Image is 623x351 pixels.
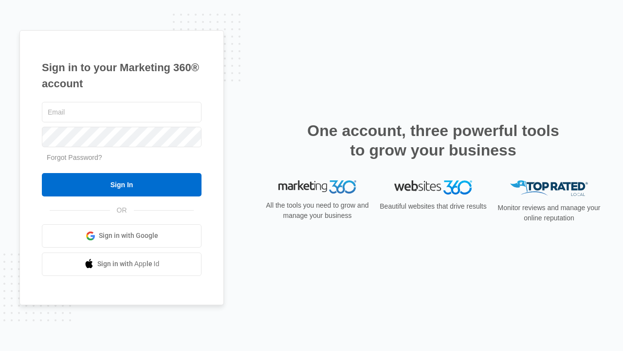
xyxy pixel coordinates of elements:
[42,102,202,122] input: Email
[99,231,158,241] span: Sign in with Google
[278,180,356,194] img: Marketing 360
[263,200,372,221] p: All the tools you need to grow and manage your business
[42,224,202,248] a: Sign in with Google
[379,201,488,212] p: Beautiful websites that drive results
[42,173,202,196] input: Sign In
[42,59,202,92] h1: Sign in to your Marketing 360® account
[97,259,160,269] span: Sign in with Apple Id
[304,121,562,160] h2: One account, three powerful tools to grow your business
[110,205,134,215] span: OR
[42,253,202,276] a: Sign in with Apple Id
[510,180,588,196] img: Top Rated Local
[47,154,102,161] a: Forgot Password?
[394,180,472,195] img: Websites 360
[495,203,604,223] p: Monitor reviews and manage your online reputation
